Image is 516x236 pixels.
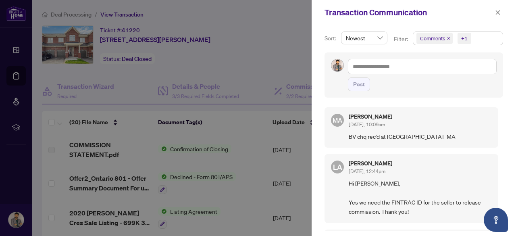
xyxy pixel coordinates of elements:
img: Profile Icon [331,59,343,71]
p: Filter: [394,35,409,44]
span: BV chq rec'd at [GEOGRAPHIC_DATA]- MA [349,132,492,141]
button: Open asap [484,208,508,232]
h5: [PERSON_NAME] [349,161,392,166]
span: [DATE], 10:09am [349,121,385,127]
div: +1 [461,34,468,42]
span: Newest [346,32,383,44]
span: close [495,10,501,15]
span: Comments [420,34,445,42]
span: [DATE], 12:44pm [349,168,385,174]
span: Comments [416,33,453,44]
span: close [447,36,451,40]
span: MA [333,115,342,125]
div: Transaction Communication [325,6,493,19]
button: Post [348,77,370,91]
h5: [PERSON_NAME] [349,114,392,119]
span: LA [333,161,342,173]
span: Hi [PERSON_NAME], Yes we need the FINTRAC ID for the seller to release commission. Thank you! [349,179,492,217]
p: Sort: [325,34,338,43]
